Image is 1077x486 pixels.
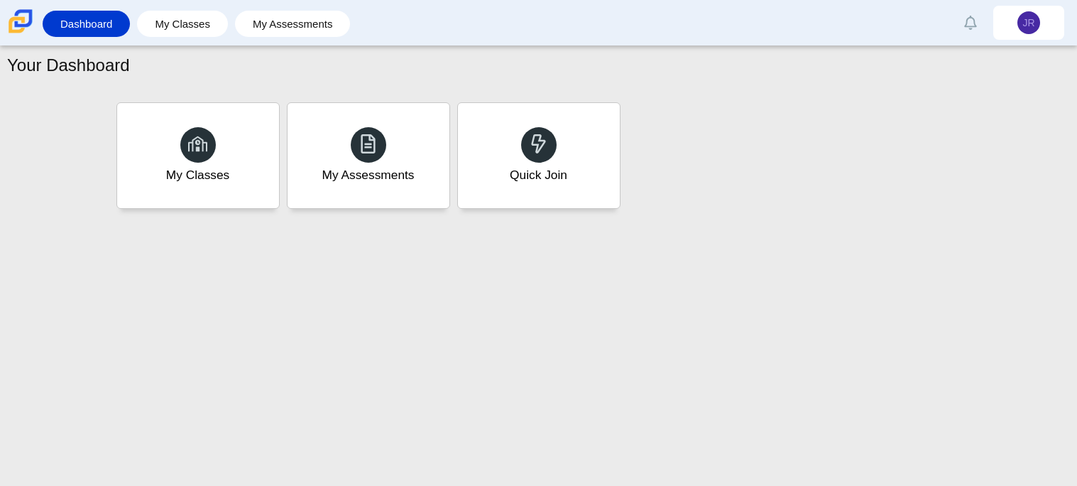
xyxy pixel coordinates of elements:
a: Alerts [955,7,986,38]
span: JR [1022,18,1034,28]
a: Quick Join [457,102,620,209]
div: My Assessments [322,166,415,184]
h1: Your Dashboard [7,53,130,77]
a: My Assessments [287,102,450,209]
a: Dashboard [50,11,123,37]
a: My Classes [116,102,280,209]
img: Carmen School of Science & Technology [6,6,35,36]
a: Carmen School of Science & Technology [6,26,35,38]
div: My Classes [166,166,230,184]
a: My Classes [144,11,221,37]
div: Quick Join [510,166,567,184]
a: JR [993,6,1064,40]
a: My Assessments [242,11,344,37]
